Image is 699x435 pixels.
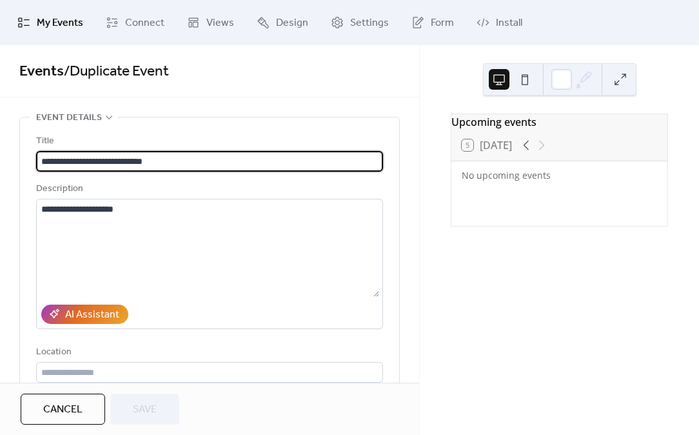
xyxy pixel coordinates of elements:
[496,15,522,31] span: Install
[451,114,667,130] div: Upcoming events
[350,15,389,31] span: Settings
[177,5,244,40] a: Views
[206,15,234,31] span: Views
[43,402,83,418] span: Cancel
[96,5,174,40] a: Connect
[402,5,464,40] a: Form
[276,15,308,31] span: Design
[36,110,102,126] span: Event details
[321,5,399,40] a: Settings
[41,305,128,324] button: AI Assistant
[467,5,532,40] a: Install
[36,345,380,360] div: Location
[462,169,657,181] div: No upcoming events
[36,181,380,197] div: Description
[19,57,64,86] a: Events
[37,15,83,31] span: My Events
[64,57,169,86] span: / Duplicate Event
[125,15,164,31] span: Connect
[36,134,380,149] div: Title
[65,307,119,323] div: AI Assistant
[21,394,105,425] button: Cancel
[431,15,454,31] span: Form
[8,5,93,40] a: My Events
[247,5,318,40] a: Design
